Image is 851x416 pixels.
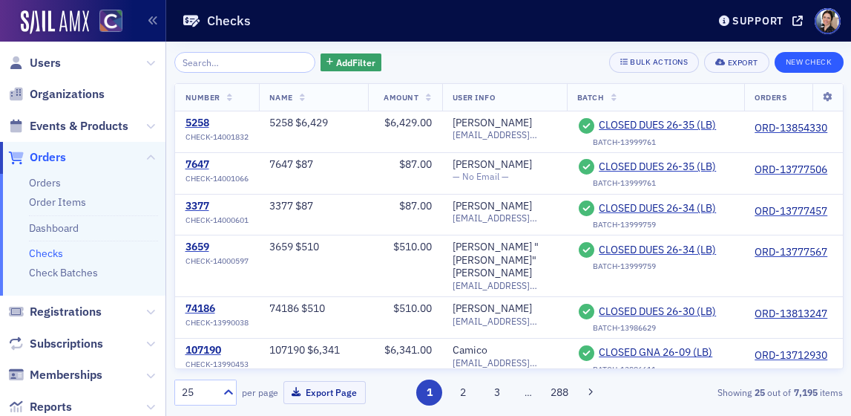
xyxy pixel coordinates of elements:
[453,357,556,368] span: [EMAIL_ADDRESS][DOMAIN_NAME]
[269,92,293,103] span: Name
[8,86,105,103] a: Organizations
[30,118,128,134] span: Events & Products
[269,117,358,130] div: 5258 $6,429
[728,59,758,67] div: Export
[30,304,102,320] span: Registrations
[185,360,249,369] span: CHECK-13990453
[755,163,827,177] a: ORD-13777506
[30,336,103,352] span: Subscriptions
[185,132,249,142] span: CHECK-14001832
[185,302,249,316] a: 74186
[752,386,767,399] strong: 25
[174,52,316,73] input: Search…
[269,241,358,254] div: 3659 $510
[384,116,432,129] span: $6,429.00
[593,261,656,271] div: BATCH-13999759
[269,200,358,213] div: 3377 $87
[453,92,496,103] span: User Info
[185,174,249,183] span: CHECK-14001066
[269,344,358,357] div: 107190 $6,341
[185,256,249,266] span: CHECK-14000597
[30,367,102,383] span: Memberships
[453,158,532,172] a: [PERSON_NAME]
[384,343,432,357] span: $6,341.00
[755,122,827,135] a: ORD-13854330
[599,305,734,319] a: CLOSED DUES 26-30 (LB)
[185,344,249,357] a: 107190
[8,55,61,71] a: Users
[599,119,734,132] a: CLOSED DUES 26-35 (LB)
[416,380,442,406] button: 1
[577,92,605,103] span: Batch
[29,221,79,235] a: Dashboard
[599,346,734,360] a: CLOSED GNA 26-09 (LB)
[453,200,532,213] a: [PERSON_NAME]
[185,117,249,130] a: 5258
[453,316,556,327] span: [EMAIL_ADDRESS][DOMAIN_NAME]
[593,178,656,188] div: BATCH-13999761
[21,10,89,34] img: SailAMX
[609,52,699,73] button: Bulk Actions
[755,205,827,218] a: ORD-13777457
[453,117,532,130] div: [PERSON_NAME]
[453,129,556,140] span: [EMAIL_ADDRESS][DOMAIN_NAME]
[599,160,734,174] a: CLOSED DUES 26-35 (LB)
[453,302,532,316] a: [PERSON_NAME]
[484,380,510,406] button: 3
[399,157,432,171] span: $87.00
[775,54,844,68] a: New Check
[593,365,656,374] div: BATCH-13986611
[30,55,61,71] span: Users
[321,53,381,72] button: AddFilter
[546,380,572,406] button: 288
[8,304,102,320] a: Registrations
[732,14,783,27] div: Support
[453,212,556,224] span: [EMAIL_ADDRESS][DOMAIN_NAME]
[755,246,827,259] a: ORD-13777567
[185,158,249,172] a: 7647
[599,202,734,215] a: CLOSED DUES 26-34 (LB)
[29,247,63,260] a: Checks
[8,367,102,383] a: Memberships
[399,199,432,212] span: $87.00
[30,86,105,103] span: Organizations
[185,200,249,213] a: 3377
[29,195,86,209] a: Order Items
[631,386,844,399] div: Showing out of items
[185,241,249,254] a: 3659
[89,10,122,35] a: View Homepage
[283,381,366,404] button: Export Page
[450,380,476,406] button: 2
[242,386,278,399] label: per page
[593,137,656,147] div: BATCH-13999761
[185,318,249,328] span: CHECK-13990038
[599,244,734,257] a: CLOSED DUES 26-34 (LB)
[755,349,827,363] a: ORD-13712930
[453,241,556,280] a: [PERSON_NAME] "[PERSON_NAME]" [PERSON_NAME]
[393,240,432,253] span: $510.00
[99,10,122,33] img: SailAMX
[453,171,509,182] span: — No Email —
[182,385,214,400] div: 25
[791,386,820,399] strong: 7,195
[8,336,103,352] a: Subscriptions
[336,56,375,69] span: Add Filter
[815,8,841,34] span: Profile
[207,12,251,30] h1: Checks
[593,220,656,230] div: BATCH-13999759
